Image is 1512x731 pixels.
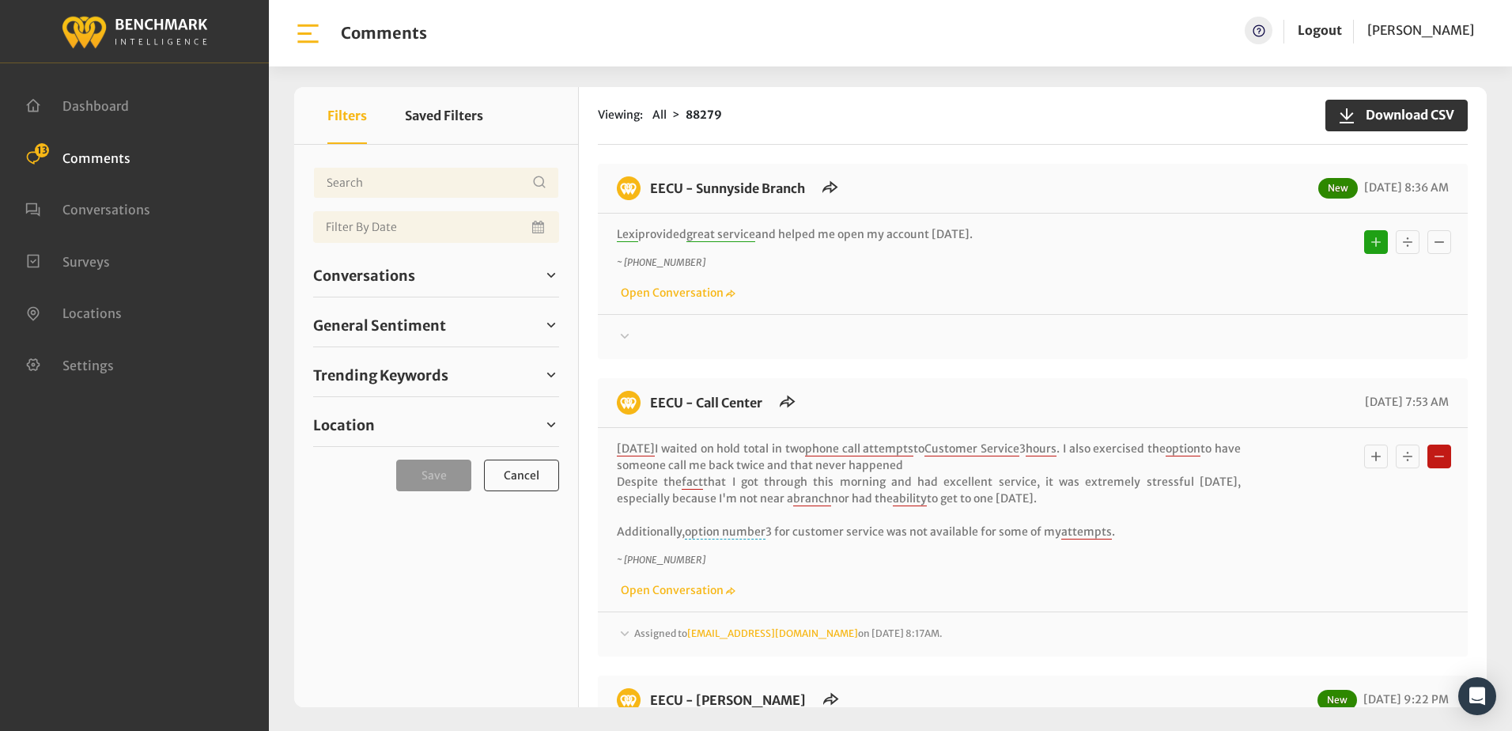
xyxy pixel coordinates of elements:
[25,149,130,165] a: Comments 13
[35,143,49,157] span: 13
[1298,22,1342,38] a: Logout
[793,491,831,506] span: branch
[484,460,559,491] button: Cancel
[62,150,130,165] span: Comments
[617,176,641,200] img: benchmark
[25,304,122,320] a: Locations
[327,87,367,144] button: Filters
[893,491,927,506] span: ability
[62,98,129,114] span: Dashboard
[25,356,114,372] a: Settings
[1298,17,1342,44] a: Logout
[62,253,110,269] span: Surveys
[650,395,762,411] a: EECU - Call Center
[1360,441,1455,472] div: Basic example
[617,554,705,566] i: ~ [PHONE_NUMBER]
[62,305,122,321] span: Locations
[685,525,765,540] span: option number
[652,108,667,122] span: All
[1026,441,1057,456] span: hours
[341,24,427,43] h1: Comments
[1361,395,1449,409] span: [DATE] 7:53 AM
[1318,178,1358,199] span: New
[313,413,559,437] a: Location
[687,627,858,639] a: [EMAIL_ADDRESS][DOMAIN_NAME]
[1166,441,1200,456] span: option
[641,176,815,200] h6: EECU - Sunnyside Branch
[650,692,806,708] a: EECU - [PERSON_NAME]
[617,441,655,456] span: [DATE]
[1061,525,1112,540] span: attempts
[1325,100,1468,131] button: Download CSV
[25,97,129,112] a: Dashboard
[1367,22,1474,38] span: [PERSON_NAME]
[313,313,559,337] a: General Sentiment
[617,286,735,300] a: Open Conversation
[634,627,943,639] span: Assigned to on [DATE] 8:17AM.
[313,263,559,287] a: Conversations
[1356,105,1454,124] span: Download CSV
[1360,226,1455,258] div: Basic example
[313,265,415,286] span: Conversations
[405,87,483,144] button: Saved Filters
[1359,692,1449,706] span: [DATE] 9:22 PM
[313,211,559,243] input: Date range input field
[61,12,208,51] img: benchmark
[313,315,446,336] span: General Sentiment
[617,256,705,268] i: ~ [PHONE_NUMBER]
[25,252,110,268] a: Surveys
[617,227,638,242] span: Lexi
[1317,690,1357,710] span: New
[313,167,559,199] input: Username
[617,391,641,415] img: benchmark
[1367,17,1474,44] a: [PERSON_NAME]
[313,415,375,436] span: Location
[686,227,755,242] span: great service
[641,391,772,415] h6: EECU - Call Center
[617,688,641,712] img: benchmark
[294,20,322,47] img: bar
[617,441,1241,540] p: I waited on hold total in two to 3 . I also exercised the to have someone call me back twice and ...
[650,180,805,196] a: EECU - Sunnyside Branch
[805,441,914,456] span: phone call attempts
[924,441,1019,456] span: Customer Service
[25,200,150,216] a: Conversations
[62,202,150,218] span: Conversations
[529,211,550,243] button: Open Calendar
[1458,677,1496,715] div: Open Intercom Messenger
[617,583,735,597] a: Open Conversation
[598,107,643,123] span: Viewing:
[682,475,703,490] span: fact
[313,365,448,386] span: Trending Keywords
[1360,180,1449,195] span: [DATE] 8:36 AM
[641,688,815,712] h6: EECU - Clovis West
[313,363,559,387] a: Trending Keywords
[686,108,722,122] strong: 88279
[617,625,1449,644] div: Assigned to[EMAIL_ADDRESS][DOMAIN_NAME]on [DATE] 8:17AM.
[617,226,1241,243] p: provided and helped me open my account [DATE].
[62,357,114,373] span: Settings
